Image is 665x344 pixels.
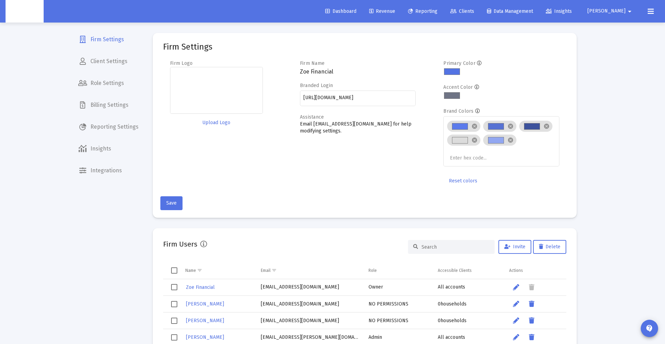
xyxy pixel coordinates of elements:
[170,116,263,130] button: Upload Logo
[364,262,433,279] td: Column Role
[369,268,377,273] div: Role
[163,239,197,250] h2: Firm Users
[450,8,474,14] span: Clients
[487,8,533,14] span: Data Management
[369,334,382,340] span: Admin
[369,301,408,307] span: NO PERMISSIONS
[180,262,256,279] td: Column Name
[197,268,202,273] span: Show filter options for column 'Name'
[3,46,400,59] p: This performance report provides information regarding the previously listed accounts that are be...
[481,5,539,18] a: Data Management
[272,268,277,273] span: Show filter options for column 'Email'
[261,268,271,273] div: Email
[507,137,514,143] mat-icon: cancel
[443,108,473,114] label: Brand Colors
[171,334,177,341] div: Select row
[166,200,177,206] span: Save
[163,43,212,50] mat-card-title: Firm Settings
[364,5,401,18] a: Revenue
[186,318,224,324] span: [PERSON_NAME]
[369,318,408,324] span: NO PERMISSIONS
[325,8,356,14] span: Dashboard
[369,8,395,14] span: Revenue
[185,268,196,273] div: Name
[300,121,416,135] p: Email [EMAIL_ADDRESS][DOMAIN_NAME] for help modifying settings.
[73,31,144,48] a: Firm Settings
[73,119,144,135] a: Reporting Settings
[546,8,572,14] span: Insights
[170,67,263,114] img: Firm logo
[300,67,416,77] h3: Zoe Financial
[402,5,443,18] a: Reporting
[504,244,525,250] span: Invite
[438,334,465,340] span: All accounts
[171,318,177,324] div: Select row
[171,301,177,307] div: Select row
[300,60,325,66] label: Firm Name
[185,332,225,342] a: [PERSON_NAME]
[438,318,467,324] span: 0 households
[171,284,177,290] div: Select row
[540,5,577,18] a: Insights
[160,196,183,210] button: Save
[443,60,476,66] label: Primary Color
[587,8,626,14] span: [PERSON_NAME]
[73,75,144,92] a: Role Settings
[11,5,38,18] img: Dashboard
[507,123,514,129] mat-icon: cancel
[539,244,560,250] span: Delete
[369,284,383,290] span: Owner
[433,262,504,279] td: Column Accessible Clients
[445,5,480,18] a: Clients
[186,284,215,290] span: Zoe Financial
[626,5,634,18] mat-icon: arrow_drop_down
[498,240,531,254] button: Invite
[300,114,324,120] label: Assistance
[443,174,483,188] button: Reset colors
[450,155,502,161] input: Enter hex code...
[447,119,556,162] mat-chip-list: Brand colors
[438,268,472,273] div: Accessible Clients
[504,262,566,279] td: Column Actions
[645,324,654,333] mat-icon: contact_support
[73,97,144,113] a: Billing Settings
[300,83,333,88] label: Branded Login
[443,84,473,90] label: Accent Color
[170,60,193,66] label: Firm Logo
[73,53,144,70] a: Client Settings
[471,137,478,143] mat-icon: cancel
[438,301,467,307] span: 0 households
[3,5,400,30] p: Past performance is not indicative of future performance. Principal value and investment return w...
[256,262,364,279] td: Column Email
[471,123,478,129] mat-icon: cancel
[73,140,144,157] a: Insights
[579,4,642,18] button: [PERSON_NAME]
[185,316,225,326] a: [PERSON_NAME]
[422,244,489,250] input: Search
[202,120,230,126] span: Upload Logo
[533,240,566,254] button: Delete
[171,267,177,274] div: Select all
[186,334,224,340] span: [PERSON_NAME]
[256,279,364,296] td: [EMAIL_ADDRESS][DOMAIN_NAME]
[438,284,465,290] span: All accounts
[320,5,362,18] a: Dashboard
[408,8,437,14] span: Reporting
[186,301,224,307] span: [PERSON_NAME]
[256,312,364,329] td: [EMAIL_ADDRESS][DOMAIN_NAME]
[543,123,550,129] mat-icon: cancel
[185,299,225,309] a: [PERSON_NAME]
[73,162,144,179] a: Integrations
[256,296,364,312] td: [EMAIL_ADDRESS][DOMAIN_NAME]
[185,282,215,292] a: Zoe Financial
[449,178,477,184] span: Reset colors
[509,268,523,273] div: Actions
